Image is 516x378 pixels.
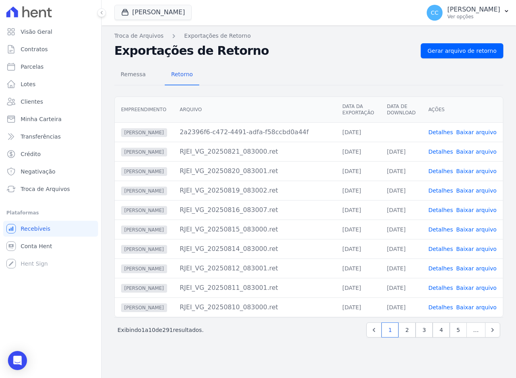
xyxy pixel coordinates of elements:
[184,32,251,40] a: Exportações de Retorno
[21,185,70,193] span: Troca de Arquivos
[166,66,198,82] span: Retorno
[456,187,497,194] a: Baixar arquivo
[3,238,98,254] a: Conta Hent
[21,28,52,36] span: Visão Geral
[121,187,167,195] span: [PERSON_NAME]
[381,181,422,200] td: [DATE]
[381,200,422,220] td: [DATE]
[416,322,433,337] a: 3
[366,322,381,337] a: Previous
[3,146,98,162] a: Crédito
[3,164,98,179] a: Negativação
[21,168,56,175] span: Negativação
[456,168,497,174] a: Baixar arquivo
[180,303,330,312] div: RJEI_VG_20250810_083000.ret
[3,24,98,40] a: Visão Geral
[336,239,380,258] td: [DATE]
[121,167,167,176] span: [PERSON_NAME]
[433,322,450,337] a: 4
[6,208,95,218] div: Plataformas
[3,41,98,57] a: Contratos
[336,220,380,239] td: [DATE]
[121,284,167,293] span: [PERSON_NAME]
[3,129,98,145] a: Transferências
[180,225,330,234] div: RJEI_VG_20250815_083000.ret
[121,226,167,234] span: [PERSON_NAME]
[21,150,41,158] span: Crédito
[428,265,453,272] a: Detalhes
[456,148,497,155] a: Baixar arquivo
[115,97,173,123] th: Empreendimento
[381,142,422,161] td: [DATE]
[456,246,497,252] a: Baixar arquivo
[431,10,439,15] span: CC
[180,127,330,137] div: 2a2396f6-c472-4491-adfa-f58ccbd0a44f
[180,147,330,156] div: RJEI_VG_20250821_083000.ret
[114,44,414,58] h2: Exportações de Retorno
[121,245,167,254] span: [PERSON_NAME]
[428,226,453,233] a: Detalhes
[21,242,52,250] span: Conta Hent
[3,59,98,75] a: Parcelas
[21,115,62,123] span: Minha Carteira
[114,32,164,40] a: Troca de Arquivos
[456,265,497,272] a: Baixar arquivo
[456,226,497,233] a: Baixar arquivo
[114,5,192,20] button: [PERSON_NAME]
[114,32,503,40] nav: Breadcrumb
[447,6,500,13] p: [PERSON_NAME]
[165,65,199,85] a: Retorno
[336,142,380,161] td: [DATE]
[180,205,330,215] div: RJEI_VG_20250816_083007.ret
[336,97,380,123] th: Data da Exportação
[3,181,98,197] a: Troca de Arquivos
[121,303,167,312] span: [PERSON_NAME]
[381,297,422,317] td: [DATE]
[3,221,98,237] a: Recebíveis
[421,43,503,58] a: Gerar arquivo de retorno
[121,206,167,215] span: [PERSON_NAME]
[485,322,500,337] a: Next
[422,97,503,123] th: Ações
[148,327,156,333] span: 10
[336,278,380,297] td: [DATE]
[180,244,330,254] div: RJEI_VG_20250814_083000.ret
[428,285,453,291] a: Detalhes
[466,322,485,337] span: …
[21,98,43,106] span: Clientes
[121,148,167,156] span: [PERSON_NAME]
[456,304,497,310] a: Baixar arquivo
[336,258,380,278] td: [DATE]
[381,258,422,278] td: [DATE]
[447,13,500,20] p: Ver opções
[381,97,422,123] th: Data de Download
[428,207,453,213] a: Detalhes
[381,239,422,258] td: [DATE]
[121,264,167,273] span: [PERSON_NAME]
[3,111,98,127] a: Minha Carteira
[21,45,48,53] span: Contratos
[428,148,453,155] a: Detalhes
[456,285,497,291] a: Baixar arquivo
[21,63,44,71] span: Parcelas
[21,225,50,233] span: Recebíveis
[456,207,497,213] a: Baixar arquivo
[381,278,422,297] td: [DATE]
[456,129,497,135] a: Baixar arquivo
[336,297,380,317] td: [DATE]
[428,129,453,135] a: Detalhes
[381,322,399,337] a: 1
[3,76,98,92] a: Lotes
[121,128,167,137] span: [PERSON_NAME]
[114,65,152,85] a: Remessa
[180,166,330,176] div: RJEI_VG_20250820_083001.ret
[3,94,98,110] a: Clientes
[420,2,516,24] button: CC [PERSON_NAME] Ver opções
[21,80,36,88] span: Lotes
[428,187,453,194] a: Detalhes
[336,122,380,142] td: [DATE]
[381,161,422,181] td: [DATE]
[162,327,173,333] span: 291
[427,47,497,55] span: Gerar arquivo de retorno
[116,66,150,82] span: Remessa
